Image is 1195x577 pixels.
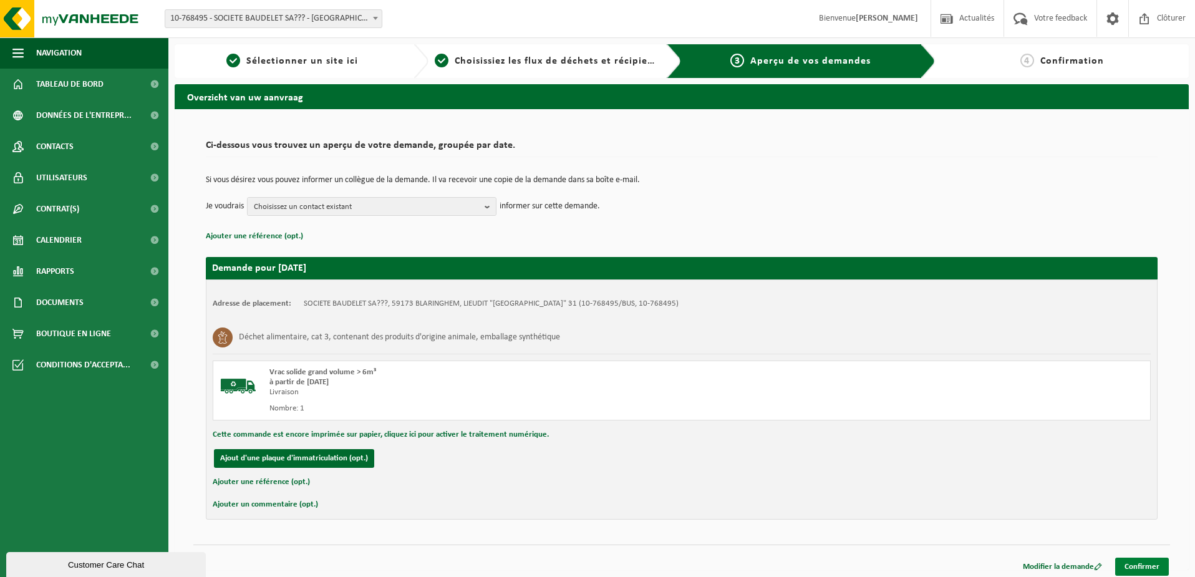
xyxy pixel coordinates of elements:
[1115,558,1169,576] a: Confirmer
[36,100,132,131] span: Données de l'entrepr...
[304,299,679,309] td: SOCIETE BAUDELET SA???, 59173 BLARINGHEM, LIEUDIT "[GEOGRAPHIC_DATA]" 31 (10-768495/BUS, 10-768495)
[212,263,306,273] strong: Demande pour [DATE]
[36,318,111,349] span: Boutique en ligne
[269,378,329,386] strong: à partir de [DATE]
[269,404,732,414] div: Nombre: 1
[214,449,374,468] button: Ajout d'une plaque d'immatriculation (opt.)
[1020,54,1034,67] span: 4
[165,10,382,27] span: 10-768495 - SOCIETE BAUDELET SA??? - BLARINGHEM
[269,387,732,397] div: Livraison
[36,287,84,318] span: Documents
[206,228,303,245] button: Ajouter une référence (opt.)
[181,54,404,69] a: 1Sélectionner un site ici
[435,54,448,67] span: 2
[213,497,318,513] button: Ajouter un commentaire (opt.)
[213,474,310,490] button: Ajouter une référence (opt.)
[1040,56,1104,66] span: Confirmation
[269,368,376,376] span: Vrac solide grand volume > 6m³
[213,427,549,443] button: Cette commande est encore imprimée sur papier, cliquez ici pour activer le traitement numérique.
[750,56,871,66] span: Aperçu de vos demandes
[1014,558,1111,576] a: Modifier la demande
[36,349,130,381] span: Conditions d'accepta...
[36,193,79,225] span: Contrat(s)
[175,84,1189,109] h2: Overzicht van uw aanvraag
[226,54,240,67] span: 1
[36,225,82,256] span: Calendrier
[36,256,74,287] span: Rapports
[206,176,1158,185] p: Si vous désirez vous pouvez informer un collègue de la demande. Il va recevoir une copie de la de...
[254,198,480,216] span: Choisissez un contact existant
[247,197,496,216] button: Choisissez un contact existant
[36,69,104,100] span: Tableau de bord
[36,162,87,193] span: Utilisateurs
[246,56,358,66] span: Sélectionner un site ici
[6,550,208,577] iframe: chat widget
[206,140,1158,157] h2: Ci-dessous vous trouvez un aperçu de votre demande, groupée par date.
[220,367,257,405] img: BL-SO-LV.png
[730,54,744,67] span: 3
[435,54,657,69] a: 2Choisissiez les flux de déchets et récipients
[455,56,662,66] span: Choisissiez les flux de déchets et récipients
[500,197,600,216] p: informer sur cette demande.
[36,131,74,162] span: Contacts
[206,197,244,216] p: Je voudrais
[165,9,382,28] span: 10-768495 - SOCIETE BAUDELET SA??? - BLARINGHEM
[36,37,82,69] span: Navigation
[856,14,918,23] strong: [PERSON_NAME]
[239,327,560,347] h3: Déchet alimentaire, cat 3, contenant des produits d'origine animale, emballage synthétique
[213,299,291,308] strong: Adresse de placement:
